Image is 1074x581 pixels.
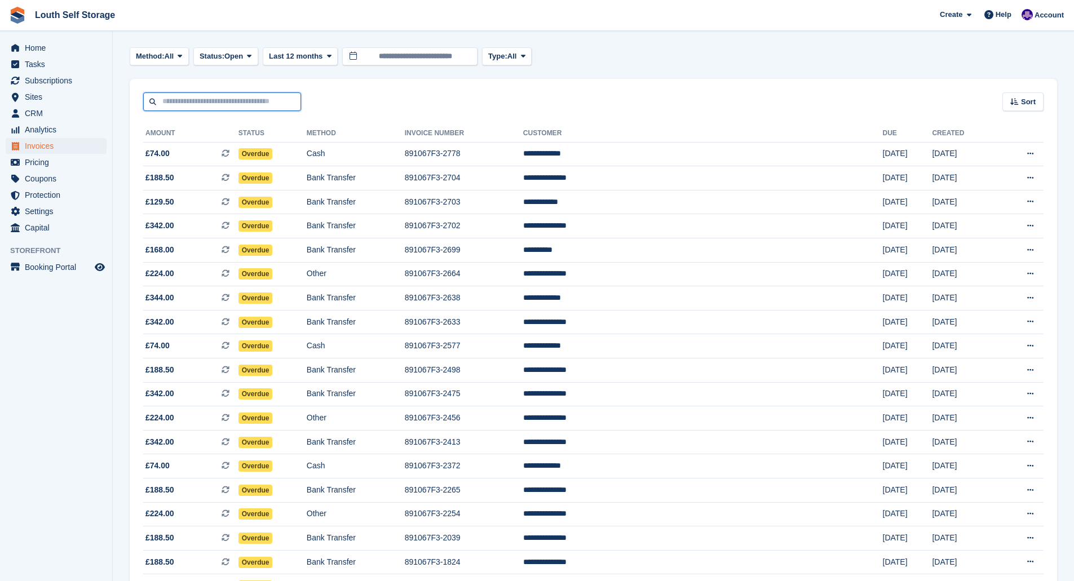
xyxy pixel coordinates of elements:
a: menu [6,105,107,121]
span: £224.00 [145,412,174,424]
span: £342.00 [145,436,174,448]
span: Overdue [238,292,273,304]
button: Method: All [130,47,189,66]
span: CRM [25,105,92,121]
span: £74.00 [145,460,170,472]
td: Bank Transfer [307,526,405,551]
span: Overdue [238,557,273,568]
span: £188.50 [145,172,174,184]
span: Overdue [238,317,273,328]
span: £344.00 [145,292,174,304]
td: [DATE] [883,550,932,574]
td: [DATE] [932,526,996,551]
span: Analytics [25,122,92,138]
td: [DATE] [932,550,996,574]
td: [DATE] [883,142,932,166]
span: Create [940,9,962,20]
td: [DATE] [932,334,996,358]
td: [DATE] [883,262,932,286]
span: Type: [488,51,507,62]
img: Matthew Frith [1022,9,1033,20]
td: Bank Transfer [307,310,405,334]
span: Sort [1021,96,1036,108]
span: Overdue [238,197,273,208]
td: [DATE] [883,406,932,431]
span: £74.00 [145,340,170,352]
th: Customer [523,125,883,143]
td: 891067F3-2633 [405,310,523,334]
td: [DATE] [883,286,932,311]
span: £188.50 [145,532,174,544]
td: 891067F3-2413 [405,430,523,454]
span: Overdue [238,245,273,256]
td: 891067F3-2778 [405,142,523,166]
td: [DATE] [932,166,996,190]
td: [DATE] [932,190,996,214]
span: Overdue [238,172,273,184]
td: Bank Transfer [307,430,405,454]
td: 891067F3-2702 [405,214,523,238]
th: Due [883,125,932,143]
span: All [165,51,174,62]
a: menu [6,220,107,236]
td: [DATE] [883,334,932,358]
span: £224.00 [145,268,174,280]
a: menu [6,89,107,105]
td: Other [307,406,405,431]
td: [DATE] [883,214,932,238]
span: £129.50 [145,196,174,208]
td: [DATE] [883,454,932,478]
a: menu [6,138,107,154]
a: menu [6,187,107,203]
span: £168.00 [145,244,174,256]
a: menu [6,40,107,56]
span: £342.00 [145,316,174,328]
a: menu [6,122,107,138]
td: Bank Transfer [307,358,405,383]
th: Invoice Number [405,125,523,143]
td: Bank Transfer [307,214,405,238]
span: Overdue [238,268,273,280]
span: Overdue [238,365,273,376]
a: menu [6,154,107,170]
span: Overdue [238,340,273,352]
span: Home [25,40,92,56]
td: Bank Transfer [307,190,405,214]
span: £74.00 [145,148,170,159]
span: Method: [136,51,165,62]
td: 891067F3-2704 [405,166,523,190]
span: Overdue [238,533,273,544]
span: Invoices [25,138,92,154]
a: menu [6,259,107,275]
td: 891067F3-2703 [405,190,523,214]
span: Overdue [238,220,273,232]
span: Overdue [238,460,273,472]
td: 891067F3-2699 [405,238,523,263]
td: 891067F3-2254 [405,502,523,526]
span: Status: [200,51,224,62]
td: 891067F3-2498 [405,358,523,383]
span: Account [1035,10,1064,21]
td: 891067F3-2456 [405,406,523,431]
span: £188.50 [145,556,174,568]
td: [DATE] [883,382,932,406]
span: All [507,51,517,62]
th: Status [238,125,307,143]
span: Protection [25,187,92,203]
span: Storefront [10,245,112,256]
span: Help [996,9,1011,20]
a: menu [6,56,107,72]
td: Cash [307,142,405,166]
span: £188.50 [145,364,174,376]
td: 891067F3-1824 [405,550,523,574]
span: Tasks [25,56,92,72]
td: Bank Transfer [307,238,405,263]
button: Status: Open [193,47,258,66]
td: Cash [307,334,405,358]
td: [DATE] [932,142,996,166]
span: Last 12 months [269,51,322,62]
span: Overdue [238,437,273,448]
td: Bank Transfer [307,478,405,503]
td: [DATE] [883,166,932,190]
td: 891067F3-2638 [405,286,523,311]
